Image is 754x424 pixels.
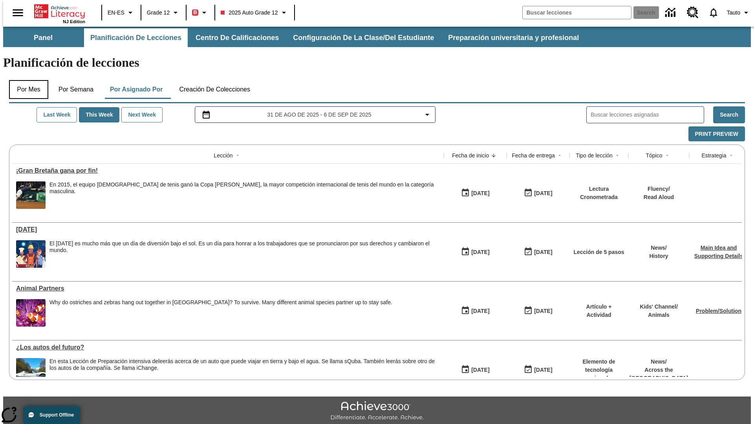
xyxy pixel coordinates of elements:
[471,365,489,375] div: [DATE]
[198,110,432,119] button: Seleccione el intervalo de fechas opción del menú
[40,412,74,418] span: Support Offline
[173,80,256,99] button: Creación de colecciones
[104,5,138,20] button: Language: EN-ES, Selecciona un idioma
[49,358,440,371] div: En esta Lección de Preparación intensiva de
[49,181,440,209] span: En 2015, el equipo británico de tenis ganó la Copa Davis, la mayor competición internacional de t...
[16,181,46,209] img: British tennis player Andy Murray, extending his whole body to reach a ball during a tennis match...
[442,28,585,47] button: Preparación universitaria y profesional
[214,152,232,159] div: Lección
[4,28,82,47] button: Panel
[471,188,489,198] div: [DATE]
[37,107,77,122] button: Last Week
[49,358,435,371] testabrev: leerás acerca de un auto que puede viajar en tierra y bajo el agua. Se llama sQuba. También leerá...
[646,152,662,159] div: Tópico
[267,111,371,119] span: 31 de ago de 2025 - 6 de sep de 2025
[576,152,613,159] div: Tipo de lección
[591,109,704,121] input: Buscar lecciones asignadas
[573,185,624,201] p: Lectura Cronometrada
[16,167,440,174] div: ¡Gran Bretaña gana por fin!
[34,4,85,19] a: Portada
[521,303,555,318] button: 06/30/26: Último día en que podrá accederse la lección
[727,9,740,17] span: Tauto
[688,126,745,142] button: Print Preview
[573,248,624,256] p: Lección de 5 pasos
[16,240,46,268] img: A banner with a blue background shows an illustrated row of diverse men and women dressed in clot...
[555,151,564,160] button: Sort
[649,244,668,252] p: News /
[703,2,724,23] a: Notificaciones
[16,167,440,174] a: ¡Gran Bretaña gana por fin!, Lessons
[218,5,291,20] button: Class: 2025 Auto Grade 12, Selecciona una clase
[458,186,492,201] button: 09/01/25: Primer día en que estuvo disponible la lección
[147,9,170,17] span: Grade 12
[221,9,278,17] span: 2025 Auto Grade 12
[24,406,80,424] button: Support Offline
[452,152,489,159] div: Fecha de inicio
[694,245,743,259] a: Main Idea and Supporting Details
[534,365,552,375] div: [DATE]
[701,152,726,159] div: Estrategia
[713,106,745,123] button: Search
[640,303,678,311] p: Kids' Channel /
[104,80,169,99] button: Por asignado por
[84,28,188,47] button: Planificación de lecciones
[644,193,674,201] p: Read Aloud
[287,28,440,47] button: Configuración de la clase/del estudiante
[458,303,492,318] button: 07/07/25: Primer día en que estuvo disponible la lección
[458,245,492,260] button: 07/23/25: Primer día en que estuvo disponible la lección
[52,80,100,99] button: Por semana
[512,152,555,159] div: Fecha de entrega
[724,5,754,20] button: Perfil/Configuración
[644,185,674,193] p: Fluency /
[534,306,552,316] div: [DATE]
[630,366,688,382] p: Across the [GEOGRAPHIC_DATA]
[16,226,440,233] a: Día del Trabajo, Lessons
[613,151,622,160] button: Sort
[144,5,183,20] button: Grado: Grade 12, Elige un grado
[489,151,498,160] button: Sort
[16,226,440,233] div: Día del Trabajo
[471,306,489,316] div: [DATE]
[330,401,424,421] img: Achieve3000 Differentiate Accelerate Achieve
[640,311,678,319] p: Animals
[49,181,440,195] div: En 2015, el equipo [DEMOGRAPHIC_DATA] de tenis ganó la Copa [PERSON_NAME], la mayor competición i...
[189,28,285,47] button: Centro de calificaciones
[423,110,432,119] svg: Collapse Date Range Filter
[471,247,489,257] div: [DATE]
[458,362,492,377] button: 07/01/25: Primer día en que estuvo disponible la lección
[16,358,46,386] img: High-tech automobile treading water.
[662,151,672,160] button: Sort
[189,5,212,20] button: Boost El color de la clase es rojo. Cambiar el color de la clase.
[108,9,124,17] span: EN-ES
[534,188,552,198] div: [DATE]
[49,240,440,254] div: El [DATE] es mucho más que un día de diversión bajo el sol. Es un día para honrar a los trabajado...
[3,27,751,47] div: Subbarra de navegación
[16,299,46,327] img: Three clownfish swim around a purple anemone.
[9,80,48,99] button: Por mes
[682,2,703,23] a: Centro de recursos, Se abrirá en una pestaña nueva.
[521,362,555,377] button: 08/01/26: Último día en que podrá accederse la lección
[523,6,631,19] input: search field
[79,107,119,122] button: This Week
[521,245,555,260] button: 06/30/26: Último día en que podrá accederse la lección
[534,247,552,257] div: [DATE]
[521,186,555,201] button: 09/07/25: Último día en que podrá accederse la lección
[63,19,85,24] span: NJ Edition
[49,299,392,306] div: Why do ostriches and zebras hang out together in [GEOGRAPHIC_DATA]? To survive. Many different an...
[193,7,197,17] span: B
[49,358,440,386] div: En esta Lección de Preparación intensiva de leerás acerca de un auto que puede viajar en tierra y...
[233,151,242,160] button: Sort
[16,285,440,292] a: Animal Partners, Lessons
[16,285,440,292] div: Animal Partners
[16,344,440,351] a: ¿Los autos del futuro? , Lessons
[49,240,440,268] div: El Día del Trabajo es mucho más que un día de diversión bajo el sol. Es un día para honrar a los ...
[3,55,751,70] h1: Planificación de lecciones
[630,358,688,366] p: News /
[696,308,741,314] a: Problem/Solution
[3,28,586,47] div: Subbarra de navegación
[6,1,29,24] button: Abrir el menú lateral
[727,151,736,160] button: Sort
[49,299,392,327] div: Why do ostriches and zebras hang out together in Africa? To survive. Many different animal specie...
